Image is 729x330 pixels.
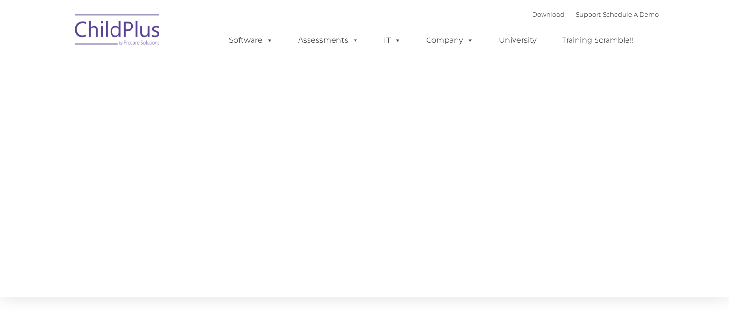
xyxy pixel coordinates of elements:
a: Schedule A Demo [603,10,659,18]
a: Training Scramble!! [552,31,643,50]
a: Software [219,31,282,50]
font: | [532,10,659,18]
a: Download [532,10,564,18]
a: Support [576,10,601,18]
a: IT [374,31,411,50]
a: Assessments [289,31,368,50]
a: University [489,31,546,50]
img: ChildPlus by Procare Solutions [70,8,165,55]
a: Company [417,31,483,50]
